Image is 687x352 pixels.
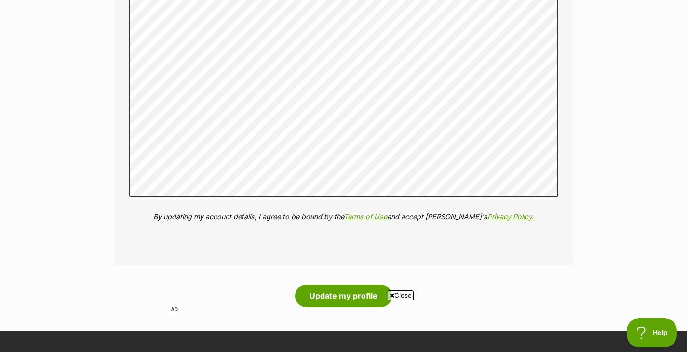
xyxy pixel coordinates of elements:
a: Terms of Use [344,212,387,221]
iframe: Help Scout Beacon - Open [627,318,677,347]
iframe: Advertisement [168,304,519,347]
span: AD [168,304,181,315]
button: Update my profile [295,285,392,307]
p: By updating my account details, I agree to be bound by the and accept [PERSON_NAME]'s [129,211,558,222]
span: Close [388,290,414,300]
a: Privacy Policy. [487,212,534,221]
